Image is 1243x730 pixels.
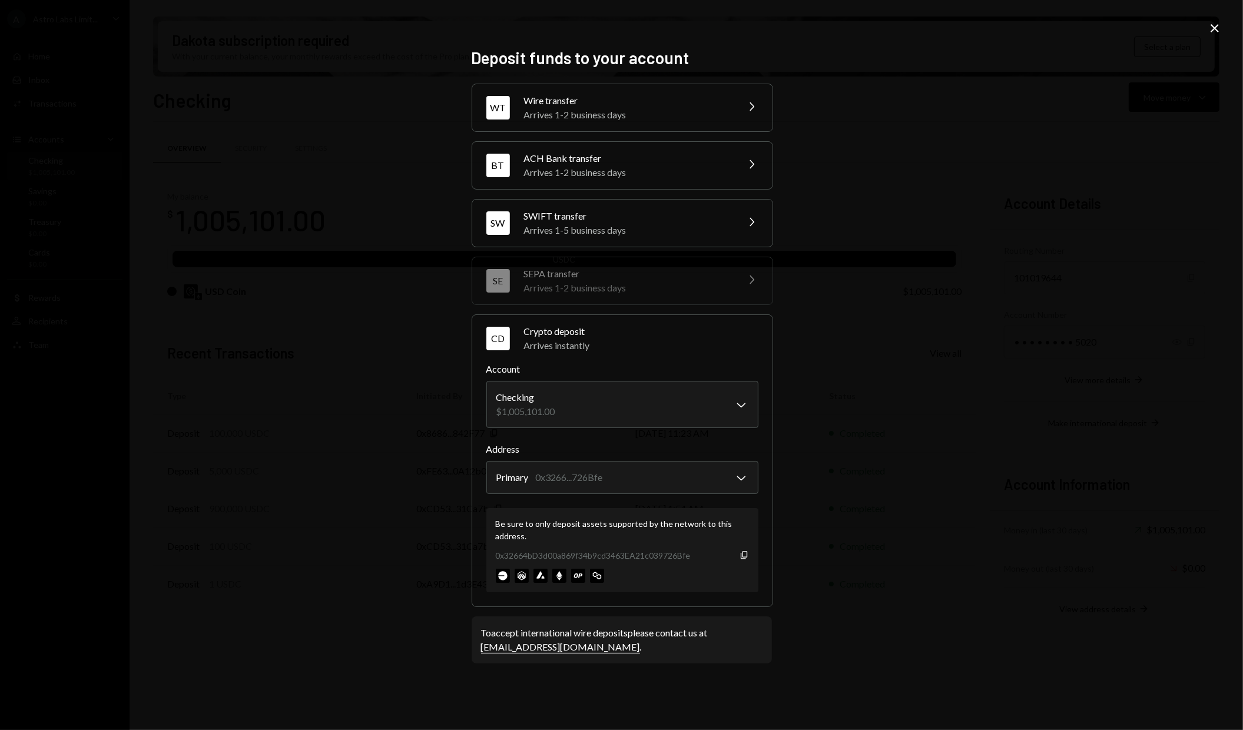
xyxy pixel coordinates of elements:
div: CD [486,327,510,350]
button: SESEPA transferArrives 1-2 business days [472,257,773,304]
div: Be sure to only deposit assets supported by the network to this address. [496,517,749,542]
img: arbitrum-mainnet [515,569,529,583]
div: Arrives 1-2 business days [524,281,730,295]
button: SWSWIFT transferArrives 1-5 business days [472,200,773,247]
img: optimism-mainnet [571,569,585,583]
button: Account [486,381,758,428]
a: [EMAIL_ADDRESS][DOMAIN_NAME] [481,641,640,653]
div: To accept international wire deposits please contact us at . [481,626,763,654]
button: BTACH Bank transferArrives 1-2 business days [472,142,773,189]
div: Arrives instantly [524,339,758,353]
button: Address [486,461,758,494]
label: Address [486,442,758,456]
div: 0x32664bD3d00a869f34b9cd3463EA21c039726Bfe [496,549,691,562]
button: CDCrypto depositArrives instantly [472,315,773,362]
div: SWIFT transfer [524,209,730,223]
div: Arrives 1-2 business days [524,108,730,122]
div: ACH Bank transfer [524,151,730,165]
h2: Deposit funds to your account [472,47,772,69]
div: Arrives 1-2 business days [524,165,730,180]
label: Account [486,362,758,376]
div: Arrives 1-5 business days [524,223,730,237]
img: ethereum-mainnet [552,569,566,583]
button: WTWire transferArrives 1-2 business days [472,84,773,131]
div: SE [486,269,510,293]
div: Crypto deposit [524,324,758,339]
div: WT [486,96,510,120]
div: CDCrypto depositArrives instantly [486,362,758,592]
div: Wire transfer [524,94,730,108]
img: polygon-mainnet [590,569,604,583]
div: BT [486,154,510,177]
div: 0x3266...726Bfe [536,470,603,485]
div: SW [486,211,510,235]
img: avalanche-mainnet [533,569,548,583]
img: base-mainnet [496,569,510,583]
div: SEPA transfer [524,267,730,281]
